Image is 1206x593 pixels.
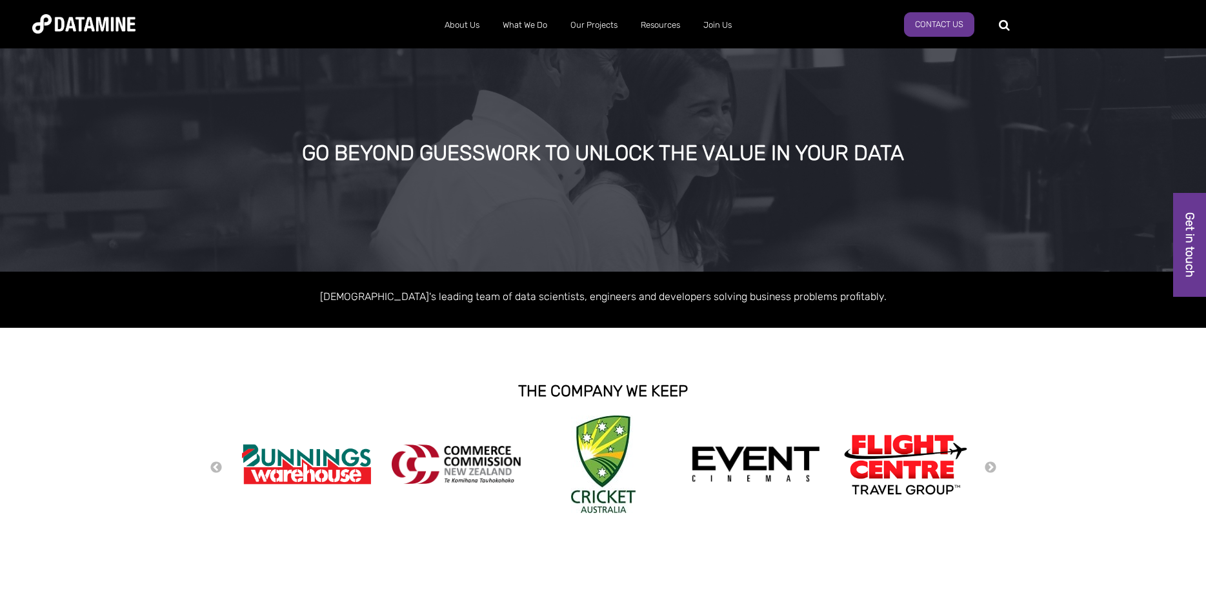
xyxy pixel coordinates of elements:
[242,440,371,488] img: Bunnings Warehouse
[433,8,491,42] a: About Us
[392,445,521,484] img: commercecommission
[629,8,692,42] a: Resources
[1173,193,1206,297] a: Get in touch
[491,8,559,42] a: What We Do
[691,446,820,483] img: event cinemas
[32,14,136,34] img: Datamine
[904,12,974,37] a: Contact Us
[210,461,223,475] button: Previous
[137,142,1069,165] div: GO BEYOND GUESSWORK TO UNLOCK THE VALUE IN YOUR DATA
[692,8,743,42] a: Join Us
[236,288,971,305] p: [DEMOGRAPHIC_DATA]'s leading team of data scientists, engineers and developers solving business p...
[984,461,997,475] button: Next
[559,8,629,42] a: Our Projects
[571,416,636,513] img: Cricket Australia
[841,431,970,498] img: Flight Centre
[518,382,688,400] strong: THE COMPANY WE KEEP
